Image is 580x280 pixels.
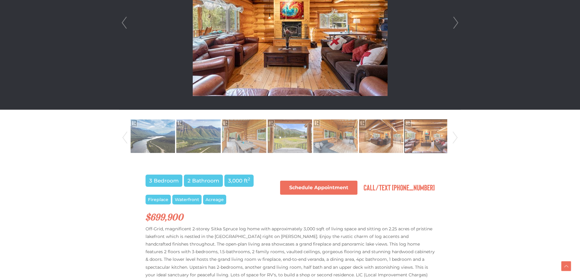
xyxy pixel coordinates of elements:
span: Waterfront [172,195,202,204]
img: Property-28903070-Photo-6.jpg [176,119,221,154]
span: Acreage [203,195,226,204]
img: Property-28903070-Photo-5.jpg [131,119,175,154]
span: 3 Bedroom [146,175,182,187]
img: Property-28903070-Photo-9.jpg [313,119,358,154]
img: Property-28903070-Photo-8.jpg [268,119,312,154]
img: Property-28903070-Photo-11.jpg [405,119,449,154]
img: Property-28903070-Photo-10.jpg [359,119,403,154]
sup: 2 [248,177,250,181]
span: Fireplace [146,195,171,204]
h2: $699,900 [146,212,435,222]
img: Property-28903070-Photo-7.jpg [222,119,266,154]
span: 3,000 ft [224,175,254,187]
a: Schedule Appointment [280,181,357,195]
a: Prev [120,117,129,158]
a: Next [451,117,460,158]
span: Call/Text [PHONE_NUMBER] [364,183,435,192]
span: Schedule Appointment [289,185,348,190]
span: 2 Bathroom [184,175,223,187]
